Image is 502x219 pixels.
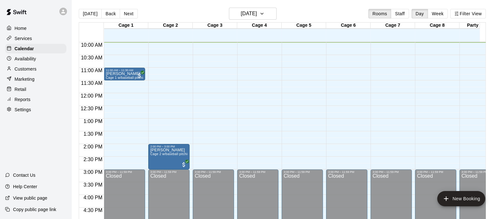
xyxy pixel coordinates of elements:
a: Availability [5,54,66,64]
a: Home [5,24,66,33]
div: Cage 4 [237,23,282,29]
p: Customers [15,66,37,72]
span: 10:00 AM [79,42,104,48]
span: 3:30 PM [82,182,104,188]
button: Next [120,9,137,18]
div: 3:00 PM – 11:59 PM [461,170,499,174]
button: Filter View [450,9,486,18]
div: 3:00 PM – 11:59 PM [239,170,277,174]
a: Services [5,34,66,43]
p: Settings [15,106,31,113]
div: 2:00 PM – 3:00 PM: Emmett Cox [148,144,190,169]
button: Week [428,9,448,18]
span: 12:30 PM [79,106,104,111]
p: View public page [13,195,47,201]
span: 2:30 PM [82,157,104,162]
span: All customers have paid [136,72,143,79]
div: 3:00 PM – 11:59 PM [328,170,365,174]
div: 2:00 PM – 3:00 PM [150,145,188,148]
span: Cage 1 w/baseball pitching machine [106,76,160,79]
a: Customers [5,64,66,74]
span: 10:30 AM [79,55,104,60]
p: Copy public page link [13,206,56,213]
div: Cage 7 [371,23,415,29]
div: 3:00 PM – 11:59 PM [284,170,321,174]
button: Rooms [368,9,391,18]
button: [DATE] [79,9,102,18]
p: Marketing [15,76,35,82]
div: Cage 8 [415,23,459,29]
span: 2:00 PM [82,144,104,149]
span: 11:30 AM [79,80,104,86]
p: Home [15,25,27,31]
p: Reports [15,96,30,103]
p: Contact Us [13,172,36,178]
p: Retail [15,86,26,92]
p: Help Center [13,183,37,190]
span: 4:00 PM [82,195,104,200]
div: 11:00 AM – 11:30 AM: Eric Hausman [104,68,145,80]
div: Cage 2 [148,23,193,29]
span: 1:30 PM [82,131,104,137]
div: Cage 6 [326,23,371,29]
div: 3:00 PM – 11:59 PM [106,170,143,174]
button: add [437,191,485,206]
button: Back [101,9,120,18]
button: Staff [391,9,409,18]
div: 11:00 AM – 11:30 AM [106,69,143,72]
button: [DATE] [229,8,277,20]
span: 11:00 AM [79,68,104,73]
p: Availability [15,56,36,62]
div: 3:00 PM – 11:59 PM [417,170,454,174]
a: Settings [5,105,66,114]
a: Calendar [5,44,66,53]
div: 3:00 PM – 11:59 PM [150,170,188,174]
a: Reports [5,95,66,104]
div: 3:00 PM – 11:59 PM [195,170,232,174]
div: Cage 3 [193,23,237,29]
span: 12:00 PM [79,93,104,99]
button: Day [412,9,428,18]
span: 1:00 PM [82,119,104,124]
span: Cage 2 w/baseball pitching machine [150,152,204,156]
a: Retail [5,85,66,94]
div: Cage 1 [104,23,148,29]
div: Cage 5 [282,23,326,29]
h6: [DATE] [241,9,257,18]
span: All customers have paid [181,161,187,168]
span: 3:00 PM [82,169,104,175]
div: 3:00 PM – 11:59 PM [372,170,410,174]
p: Calendar [15,45,34,52]
a: Marketing [5,74,66,84]
p: Services [15,35,32,42]
span: 4:30 PM [82,208,104,213]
